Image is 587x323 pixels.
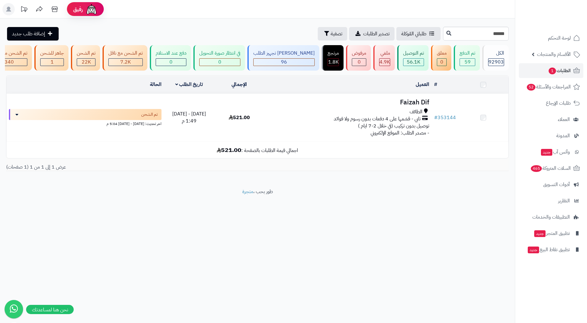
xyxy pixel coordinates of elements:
a: الطلبات1 [519,63,583,78]
span: المدونة [556,131,570,140]
a: #353144 [434,114,456,121]
div: الكل [488,50,504,57]
h3: Faizah Dif [267,99,429,106]
div: مرفوض [352,50,366,57]
span: الطائف [410,108,422,115]
div: تم الشحن [77,50,95,57]
span: تطبيق المتجر [534,229,570,238]
span: التقارير [558,197,570,205]
div: ملغي [379,50,390,57]
div: دفع عند الاستلام [156,50,186,57]
span: تصفية [331,30,342,37]
a: متجرة [242,188,253,195]
a: # [434,81,437,88]
b: 521.00 [217,145,241,154]
span: وآتس آب [540,148,570,156]
a: تحديثات المنصة [16,3,32,17]
td: - مصدر الطلب: الموقع الإلكتروني [264,94,431,142]
a: تم الشحن 22K [70,45,101,71]
span: طلبات الإرجاع [546,99,571,107]
a: تطبيق نقاط البيعجديد [519,242,583,257]
span: [DATE] - [DATE] 1:49 م [172,110,206,125]
div: 59 [460,59,475,66]
td: اجمالي قيمة الطلبات بالصفحة : [6,142,508,158]
div: تم الشحن مع ناقل [108,50,143,57]
a: ملغي 4.9K [372,45,396,71]
span: 4.9K [379,58,390,66]
span: 0 [440,58,443,66]
div: 7223 [109,59,142,66]
span: توصيل بدون تركيب (في خلال 2-7 ايام ) [358,122,429,130]
span: تطبيق نقاط البيع [527,245,570,254]
span: طلباتي المُوكلة [401,30,426,37]
a: الكل92903 [481,45,510,71]
span: المراجعات والأسئلة [526,83,571,91]
span: جديد [528,247,539,253]
div: جاهز للشحن [40,50,64,57]
a: التقارير [519,193,583,208]
a: [PERSON_NAME] تجهيز الطلب 96 [246,45,321,71]
div: 0 [200,59,240,66]
span: 521.00 [229,114,250,121]
a: تم الشحن مع ناقل 7.2K [101,45,149,71]
img: ai-face.png [85,3,98,15]
div: في انتظار صورة التحويل [199,50,240,57]
span: # [434,114,437,121]
span: إضافة طلب جديد [12,30,45,37]
a: وآتس آبجديد [519,145,583,159]
div: 0 [437,59,446,66]
div: 1 [41,59,64,66]
span: 1 [51,58,54,66]
span: 340 [5,58,14,66]
span: لوحة التحكم [548,34,571,42]
a: التطبيقات والخدمات [519,210,583,224]
a: مرفوض 0 [345,45,372,71]
span: 465 [531,165,542,172]
div: 22029 [77,59,95,66]
div: 56065 [403,59,424,66]
button: تصفية [318,27,347,41]
span: الطلبات [548,66,571,75]
span: 0 [169,58,173,66]
a: تصدير الطلبات [349,27,395,41]
span: 22K [82,58,91,66]
a: في انتظار صورة التحويل 0 [192,45,246,71]
a: طلباتي المُوكلة [396,27,441,41]
a: المراجعات والأسئلة52 [519,80,583,94]
span: أدوات التسويق [543,180,570,189]
a: تاريخ الطلب [175,81,203,88]
div: 4919 [379,59,390,66]
span: 0 [218,58,221,66]
div: تم التوصيل [403,50,424,57]
a: السلات المتروكة465 [519,161,583,176]
img: logo-2.png [545,14,581,27]
div: معلق [437,50,447,57]
a: معلق 0 [430,45,453,71]
div: 0 [352,59,366,66]
a: العميل [416,81,429,88]
span: 1 [549,68,556,75]
span: 56.1K [407,58,420,66]
span: 96 [281,58,287,66]
span: 7.2K [120,58,131,66]
div: اخر تحديث: [DATE] - [DATE] 5:04 م [9,120,161,126]
a: طلبات الإرجاع [519,96,583,111]
span: الأقسام والمنتجات [537,50,571,59]
div: 0 [156,59,186,66]
span: تم الشحن [141,111,158,118]
span: 59 [465,58,471,66]
span: تابي - قسّمها على 4 دفعات بدون رسوم ولا فوائد [334,115,421,123]
div: 96 [254,59,314,66]
a: المدونة [519,128,583,143]
a: لوحة التحكم [519,31,583,45]
a: الإجمالي [231,81,247,88]
span: 92903 [488,58,504,66]
span: جديد [534,230,546,237]
a: جاهز للشحن 1 [33,45,70,71]
div: 1763 [328,59,339,66]
a: تطبيق المتجرجديد [519,226,583,241]
span: جديد [541,149,552,156]
a: أدوات التسويق [519,177,583,192]
span: السلات المتروكة [530,164,571,173]
div: عرض 1 إلى 1 من 1 (1 صفحات) [2,164,258,171]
